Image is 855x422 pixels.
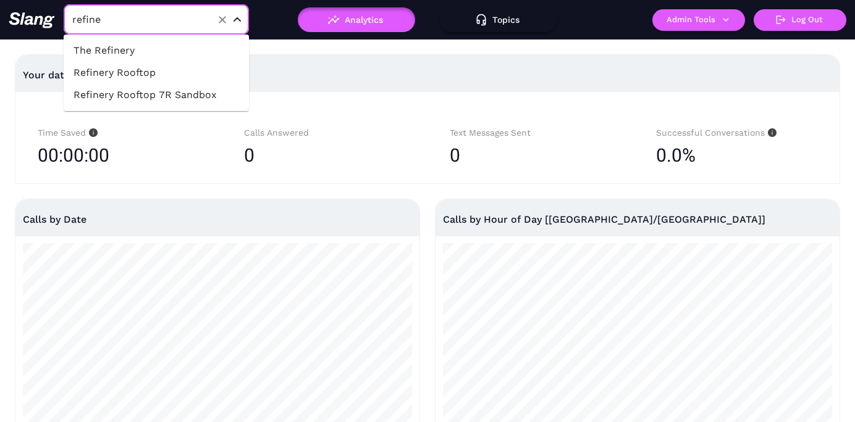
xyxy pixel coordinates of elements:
[440,7,557,32] button: Topics
[443,199,832,239] div: Calls by Hour of Day [[GEOGRAPHIC_DATA]/[GEOGRAPHIC_DATA]]
[298,7,415,32] button: Analytics
[214,11,231,28] button: Clear
[244,144,255,166] span: 0
[656,140,696,171] span: 0.0%
[754,9,846,31] button: Log Out
[656,128,777,138] span: Successful Conversations
[244,126,406,140] div: Calls Answered
[765,128,777,137] span: info-circle
[38,140,109,171] span: 00:00:00
[64,62,249,84] li: Refinery Rooftop
[450,144,460,166] span: 0
[23,60,832,90] div: Your data for the past
[9,12,55,28] img: 623511267c55cb56e2f2a487_logo2.png
[38,128,98,138] span: Time Saved
[298,15,415,23] a: Analytics
[86,128,98,137] span: info-circle
[23,199,412,239] div: Calls by Date
[64,39,249,62] li: The Refinery
[450,126,612,140] div: Text Messages Sent
[230,12,245,27] button: Close
[652,9,745,31] button: Admin Tools
[64,84,249,106] li: Refinery Rooftop 7R Sandbox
